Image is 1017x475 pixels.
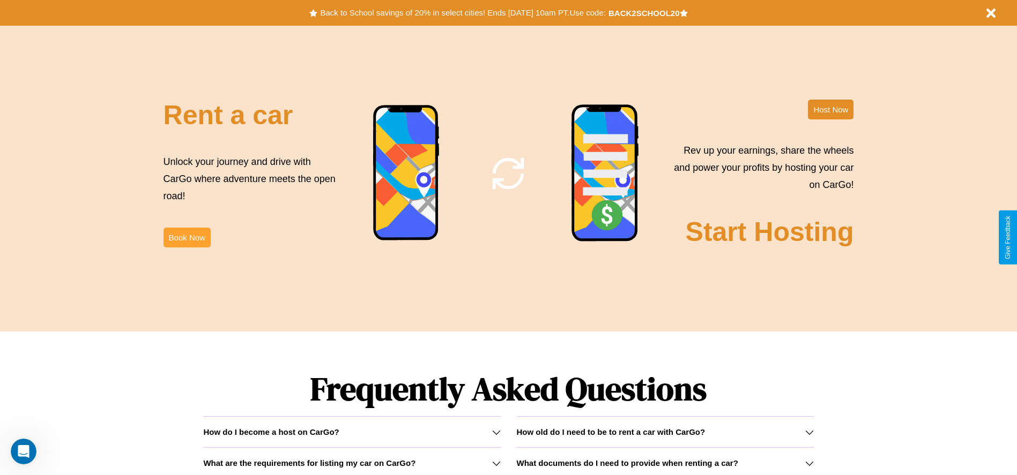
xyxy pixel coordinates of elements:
[571,104,640,243] img: phone
[373,104,440,242] img: phone
[203,458,415,468] h3: What are the requirements for listing my car on CarGo?
[686,216,854,247] h2: Start Hosting
[667,142,853,194] p: Rev up your earnings, share the wheels and power your profits by hosting your car on CarGo!
[164,100,293,131] h2: Rent a car
[164,228,211,247] button: Book Now
[608,9,680,18] b: BACK2SCHOOL20
[317,5,608,20] button: Back to School savings of 20% in select cities! Ends [DATE] 10am PT.Use code:
[164,153,339,205] p: Unlock your journey and drive with CarGo where adventure meets the open road!
[1004,216,1012,259] div: Give Feedback
[203,427,339,436] h3: How do I become a host on CarGo?
[517,427,706,436] h3: How old do I need to be to rent a car with CarGo?
[11,439,36,464] iframe: Intercom live chat
[203,361,813,416] h1: Frequently Asked Questions
[808,100,853,119] button: Host Now
[517,458,738,468] h3: What documents do I need to provide when renting a car?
